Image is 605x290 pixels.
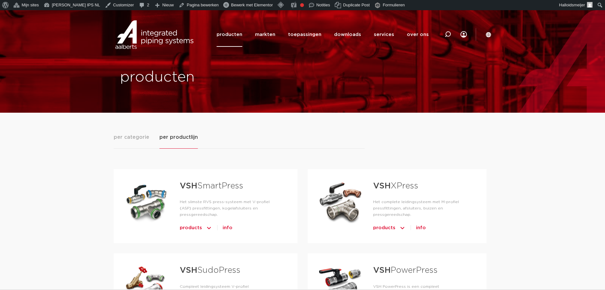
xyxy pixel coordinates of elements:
a: over ons [407,22,429,47]
span: idsmeijer [568,3,585,7]
a: markten [255,22,275,47]
strong: VSH [180,266,197,274]
span: products [180,223,202,233]
a: VSHPowerPress [373,266,438,274]
a: VSHSudoPress [180,266,240,274]
nav: Menu [217,22,429,47]
h1: producten [120,67,299,88]
img: icon-chevron-up-1.svg [206,223,212,233]
a: info [416,223,426,233]
a: producten [217,22,242,47]
img: icon-chevron-up-1.svg [399,223,406,233]
a: toepassingen [288,22,321,47]
a: services [374,22,394,47]
nav: Menu [460,21,467,47]
span: per productlijn [159,133,198,141]
strong: VSH [373,182,391,190]
a: VSHSmartPress [180,182,243,190]
p: Het slimste RVS press-systeem met V-profiel (ASP) pressfittingen, kogelafsluiters en pressgereeds... [180,199,277,218]
a: info [223,223,232,233]
span: products [373,223,395,233]
strong: VSH [180,182,197,190]
a: VSHXPress [373,182,418,190]
div: Focus keyphrase niet ingevuld [300,3,304,7]
a: downloads [334,22,361,47]
span: per categorie [114,133,149,141]
span: Bewerk met Elementor [231,3,273,7]
p: Het complete leidingsysteem met M-profiel pressfittingen, afsluiters, buizen en pressgereedschap. [373,199,466,218]
strong: VSH [373,266,391,274]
